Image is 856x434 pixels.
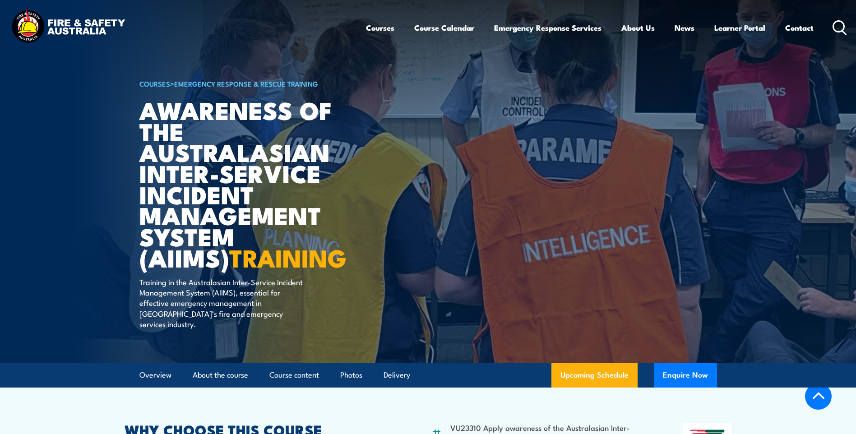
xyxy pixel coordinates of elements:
a: Learner Portal [714,16,765,40]
a: Overview [139,363,171,387]
a: Delivery [384,363,410,387]
a: Course Calendar [414,16,474,40]
a: Contact [785,16,814,40]
a: COURSES [139,78,170,88]
a: Upcoming Schedule [551,363,638,388]
h6: > [139,78,362,89]
p: Training in the Australasian Inter-Service Incident Management System (AIIMS), essential for effe... [139,277,304,329]
a: Courses [366,16,394,40]
a: Emergency Response & Rescue Training [174,78,318,88]
strong: TRAINING [229,238,347,276]
a: Emergency Response Services [494,16,602,40]
a: Photos [340,363,362,387]
a: About the course [193,363,248,387]
a: Course content [269,363,319,387]
a: News [675,16,694,40]
button: Enquire Now [654,363,717,388]
h1: Awareness of the Australasian Inter-service Incident Management System (AIIMS) [139,99,362,268]
a: About Us [621,16,655,40]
